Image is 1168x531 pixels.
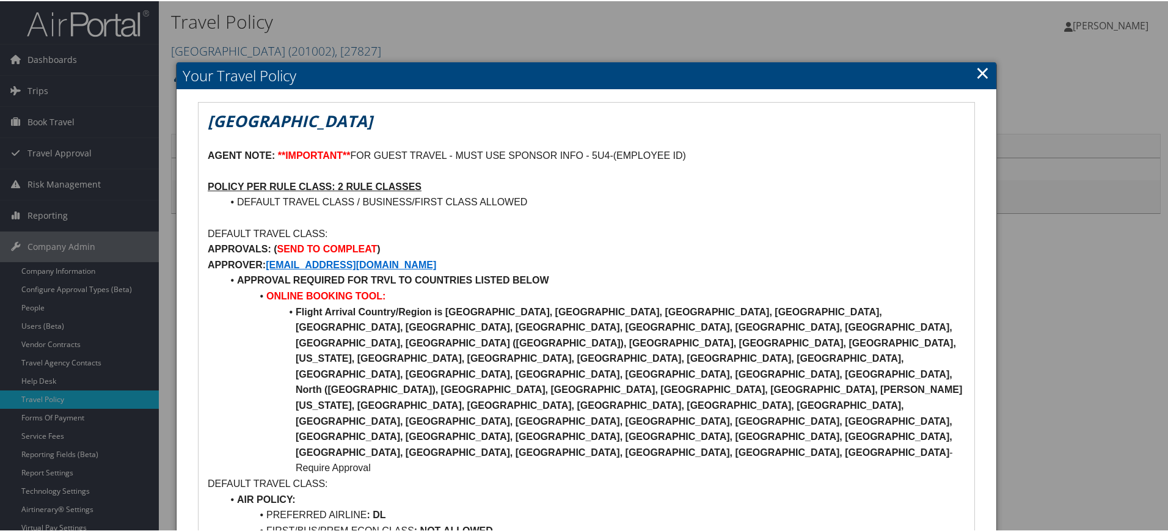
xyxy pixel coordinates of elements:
[266,290,385,300] strong: ONLINE BOOKING TOOL:
[296,306,962,456] strong: Flight Arrival Country/Region is [GEOGRAPHIC_DATA], [GEOGRAPHIC_DATA], [GEOGRAPHIC_DATA], [GEOGRA...
[208,475,965,491] p: DEFAULT TRAVEL CLASS:
[222,303,965,475] li: - Require Approval
[208,109,373,131] em: [GEOGRAPHIC_DATA]
[208,243,277,253] strong: APPROVALS: (
[237,493,296,504] strong: AIR POLICY:
[222,193,965,209] li: DEFAULT TRAVEL CLASS / BUSINESS/FIRST CLASS ALLOWED
[237,274,549,284] strong: APPROVAL REQUIRED FOR TRVL TO COUNTRIES LISTED BELOW
[222,506,965,522] li: PREFERRED AIRLINE
[277,243,377,253] strong: SEND TO COMPLEAT
[177,61,996,88] h2: Your Travel Policy
[208,258,266,269] strong: APPROVER:
[208,149,275,159] strong: AGENT NOTE:
[377,243,380,253] strong: )
[367,508,385,519] strong: : DL
[208,225,965,241] p: DEFAULT TRAVEL CLASS:
[208,147,965,163] p: FOR GUEST TRAVEL - MUST USE SPONSOR INFO - 5U4-(EMPLOYEE ID)
[266,258,436,269] a: [EMAIL_ADDRESS][DOMAIN_NAME]
[208,180,422,191] u: POLICY PER RULE CLASS: 2 RULE CLASSES
[976,59,990,84] a: Close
